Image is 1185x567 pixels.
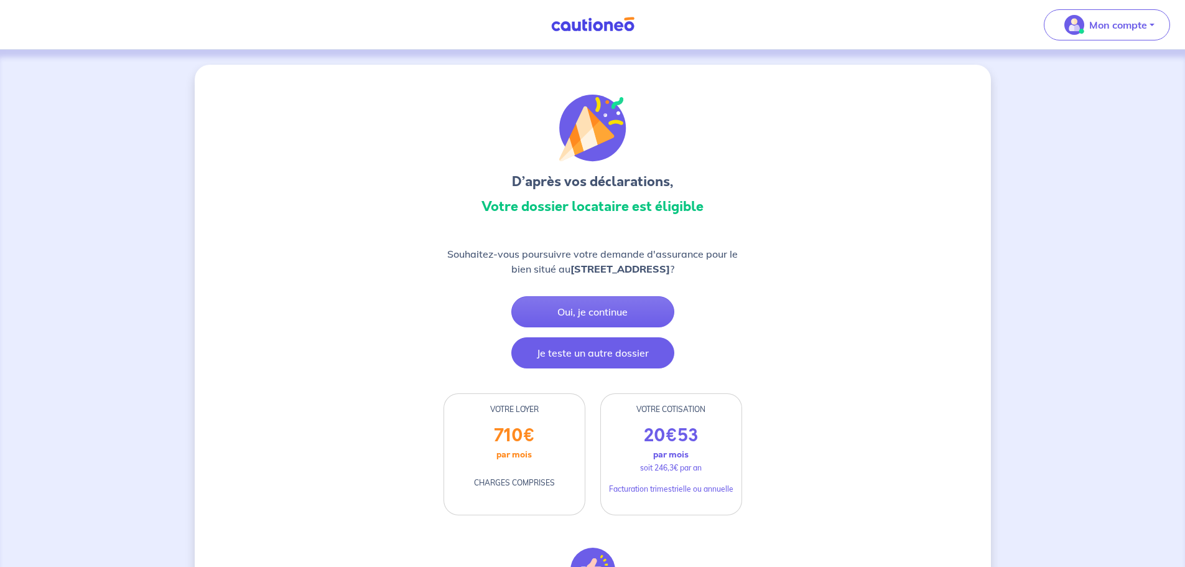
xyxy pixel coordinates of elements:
p: Souhaitez-vous poursuivre votre demande d'assurance pour le bien situé au ? [444,246,742,276]
button: Je teste un autre dossier [511,337,674,368]
img: Cautioneo [546,17,639,32]
img: illu_account_valid_menu.svg [1064,15,1084,35]
p: soit 246,3€ par an [640,462,702,474]
button: Oui, je continue [511,296,674,327]
h3: D’après vos déclarations, [444,172,742,192]
img: illu_congratulation.svg [559,95,626,162]
div: VOTRE COTISATION [601,404,741,415]
span: 53 [677,423,699,448]
div: VOTRE LOYER [444,404,585,415]
p: par mois [653,446,689,462]
p: par mois [496,446,532,462]
strong: [STREET_ADDRESS] [570,263,670,275]
p: Mon compte [1089,17,1147,32]
span: € [666,423,677,448]
button: illu_account_valid_menu.svgMon compte [1044,9,1170,40]
p: Facturation trimestrielle ou annuelle [609,484,733,495]
p: CHARGES COMPRISES [474,477,555,489]
p: 710 € [494,425,535,446]
h3: Votre dossier locataire est éligible [444,197,742,217]
p: 20 [644,425,699,446]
